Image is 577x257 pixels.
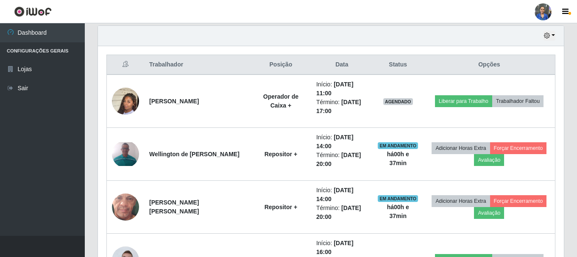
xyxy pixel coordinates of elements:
[474,207,504,219] button: Avaliação
[263,93,298,109] strong: Operador de Caixa +
[316,80,368,98] li: Início:
[373,55,424,75] th: Status
[265,204,297,210] strong: Repositor +
[316,133,368,151] li: Início:
[149,151,240,158] strong: Wellington de [PERSON_NAME]
[316,151,368,169] li: Término:
[112,142,139,166] img: 1724302399832.jpeg
[383,98,413,105] span: AGENDADO
[316,240,354,255] time: [DATE] 16:00
[144,55,251,75] th: Trabalhador
[316,239,368,257] li: Início:
[316,134,354,149] time: [DATE] 14:00
[316,204,368,221] li: Término:
[112,77,139,125] img: 1745635313698.jpeg
[474,154,504,166] button: Avaliação
[112,177,139,237] img: 1725533937755.jpeg
[435,95,492,107] button: Liberar para Trabalho
[387,151,409,166] strong: há 00 h e 37 min
[316,81,354,97] time: [DATE] 11:00
[378,195,418,202] span: EM ANDAMENTO
[316,98,368,116] li: Término:
[490,142,547,154] button: Forçar Encerramento
[490,195,547,207] button: Forçar Encerramento
[316,186,368,204] li: Início:
[378,142,418,149] span: EM ANDAMENTO
[251,55,311,75] th: Posição
[149,98,199,105] strong: [PERSON_NAME]
[432,142,490,154] button: Adicionar Horas Extra
[492,95,544,107] button: Trabalhador Faltou
[14,6,52,17] img: CoreUI Logo
[387,204,409,219] strong: há 00 h e 37 min
[316,187,354,202] time: [DATE] 14:00
[311,55,373,75] th: Data
[149,199,199,215] strong: [PERSON_NAME] [PERSON_NAME]
[424,55,555,75] th: Opções
[265,151,297,158] strong: Repositor +
[432,195,490,207] button: Adicionar Horas Extra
